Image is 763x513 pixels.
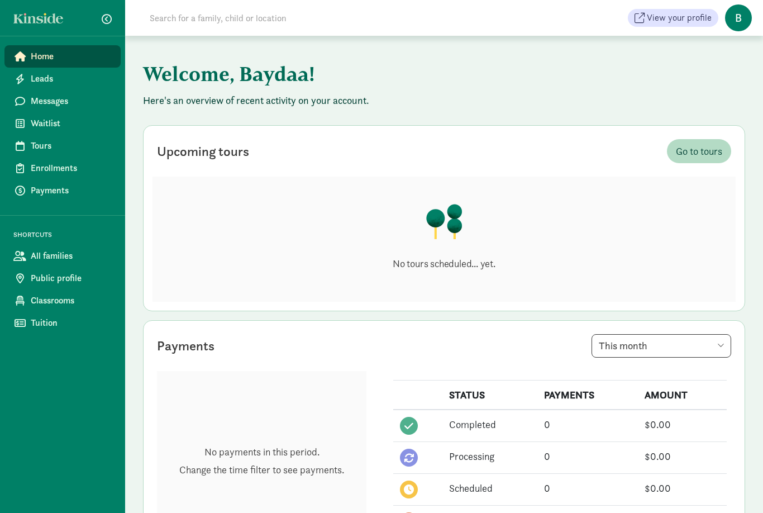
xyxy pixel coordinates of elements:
[449,449,531,464] div: Processing
[393,257,495,270] p: No tours scheduled... yet.
[31,94,112,108] span: Messages
[143,7,456,29] input: Search for a family, child or location
[4,135,121,157] a: Tours
[31,294,112,307] span: Classrooms
[647,11,712,25] span: View your profile
[31,249,112,263] span: All families
[449,417,531,432] div: Completed
[31,117,112,130] span: Waitlist
[143,94,745,107] p: Here's an overview of recent activity on your account.
[157,336,214,356] div: Payments
[31,50,112,63] span: Home
[425,203,463,239] img: illustration-trees.png
[4,90,121,112] a: Messages
[31,316,112,330] span: Tuition
[31,72,112,85] span: Leads
[628,9,718,27] a: View your profile
[157,141,249,161] div: Upcoming tours
[31,139,112,153] span: Tours
[143,54,696,94] h1: Welcome, Baydaa!
[544,449,631,464] div: 0
[4,68,121,90] a: Leads
[4,245,121,267] a: All families
[31,161,112,175] span: Enrollments
[667,139,731,163] a: Go to tours
[179,445,344,459] p: No payments in this period.
[4,312,121,334] a: Tuition
[4,179,121,202] a: Payments
[4,112,121,135] a: Waitlist
[645,449,720,464] div: $0.00
[645,481,720,496] div: $0.00
[31,184,112,197] span: Payments
[4,267,121,289] a: Public profile
[725,4,752,31] span: B
[544,481,631,496] div: 0
[179,463,344,477] p: Change the time filter to see payments.
[442,381,537,410] th: STATUS
[544,417,631,432] div: 0
[4,157,121,179] a: Enrollments
[676,144,722,159] span: Go to tours
[4,289,121,312] a: Classrooms
[4,45,121,68] a: Home
[537,381,638,410] th: PAYMENTS
[449,481,531,496] div: Scheduled
[645,417,720,432] div: $0.00
[638,381,727,410] th: AMOUNT
[31,272,112,285] span: Public profile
